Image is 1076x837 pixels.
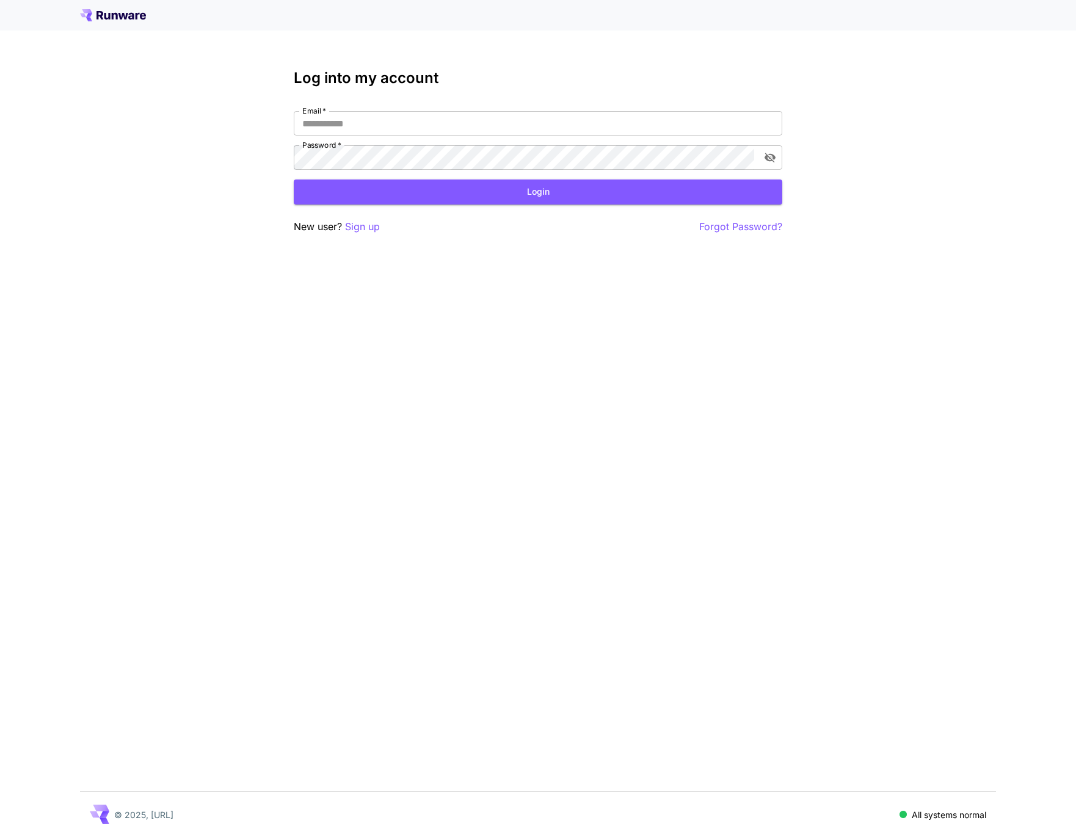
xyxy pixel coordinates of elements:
button: toggle password visibility [759,147,781,168]
label: Email [302,106,326,116]
p: © 2025, [URL] [114,808,173,821]
label: Password [302,140,341,150]
button: Forgot Password? [699,219,782,234]
h3: Log into my account [294,70,782,87]
p: All systems normal [912,808,986,821]
button: Login [294,179,782,205]
p: New user? [294,219,380,234]
button: Sign up [345,219,380,234]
